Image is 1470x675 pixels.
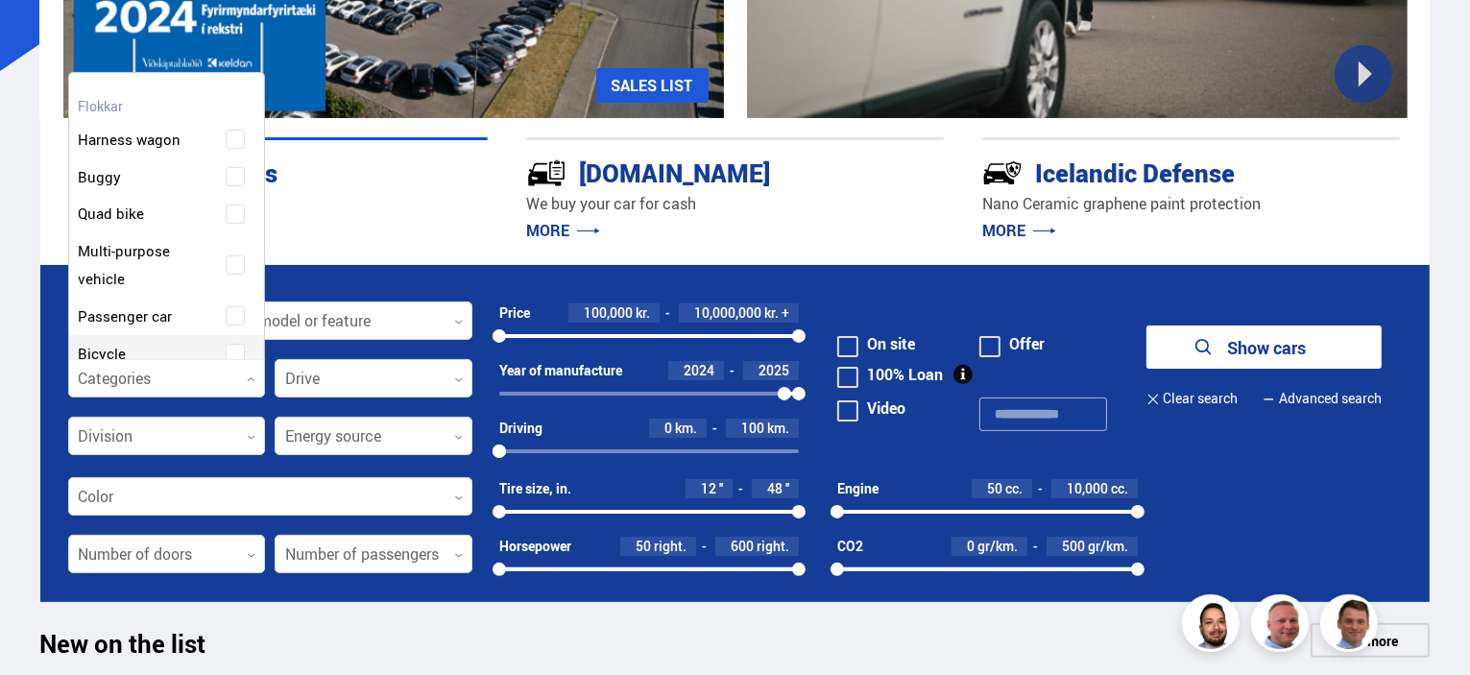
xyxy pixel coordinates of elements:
[79,167,122,186] font: Buggy
[1254,597,1312,655] img: siFngHWaQ9KaOqBr.png
[526,220,600,241] a: MORE
[867,333,915,354] font: On site
[584,303,633,322] font: 100,000
[1111,479,1128,497] font: cc.
[764,303,779,322] font: kr.
[731,537,754,555] font: 600
[499,361,622,379] font: Year of manufacture
[1009,333,1045,354] font: Offer
[767,419,789,437] font: km.
[867,364,943,385] font: 100% Loan
[499,537,571,555] font: Horsepower
[636,303,650,322] font: kr.
[79,344,127,363] font: Bicycle
[1279,389,1382,407] font: Advanced search
[1146,377,1238,421] button: Clear search
[987,479,1002,497] font: 50
[967,537,975,555] font: 0
[1067,479,1108,497] font: 10,000
[719,479,723,497] font: ''
[79,204,145,223] font: Quad bike
[664,419,672,437] font: 0
[579,156,770,190] font: [DOMAIN_NAME]
[785,479,789,497] font: ''
[1146,325,1382,369] button: Show cars
[1227,336,1306,359] font: Show cars
[526,153,566,193] img: tr5P-W3DuiFaO7aO.svg
[654,537,687,555] font: right.
[982,193,1261,214] font: Nano Ceramic graphene paint protection
[636,537,651,555] font: 50
[1185,597,1242,655] img: nhp88E3Fdnt1Opn2.png
[596,68,709,103] a: SALES LIST
[1323,597,1381,655] img: FbJEzSuNWCJXmdc-.webp
[982,220,1056,241] a: MORE
[15,8,73,65] button: Open LiveChat chat interface
[867,398,905,419] font: Video
[694,303,761,322] font: 10,000,000
[1035,156,1235,190] font: Icelandic Defense
[1088,537,1128,555] font: gr/km.
[1005,479,1023,497] font: cc.
[79,130,181,149] font: Harness wagon
[741,419,764,437] font: 100
[757,537,789,555] font: right.
[982,220,1025,241] font: MORE
[982,153,1023,193] img: -Svtn6bYgwAsiwNX.svg
[837,479,879,497] font: Engine
[526,193,696,214] font: We buy your car for cash
[499,419,542,437] font: Driving
[526,220,569,241] font: MORE
[701,479,716,497] font: 12
[977,537,1018,555] font: gr/km.
[1263,377,1382,421] button: Advanced search
[1163,389,1238,407] font: Clear search
[612,75,693,96] font: SALES LIST
[79,306,173,325] font: Passenger car
[837,537,863,555] font: CO2
[499,479,571,497] font: Tire size, in.
[79,241,171,288] font: Multi-purpose vehicle
[499,303,530,322] font: Price
[40,626,206,661] font: New on the list
[759,361,789,379] font: 2025
[782,303,789,322] font: +
[1062,537,1085,555] font: 500
[684,361,714,379] font: 2024
[767,479,783,497] font: 48
[675,419,697,437] font: km.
